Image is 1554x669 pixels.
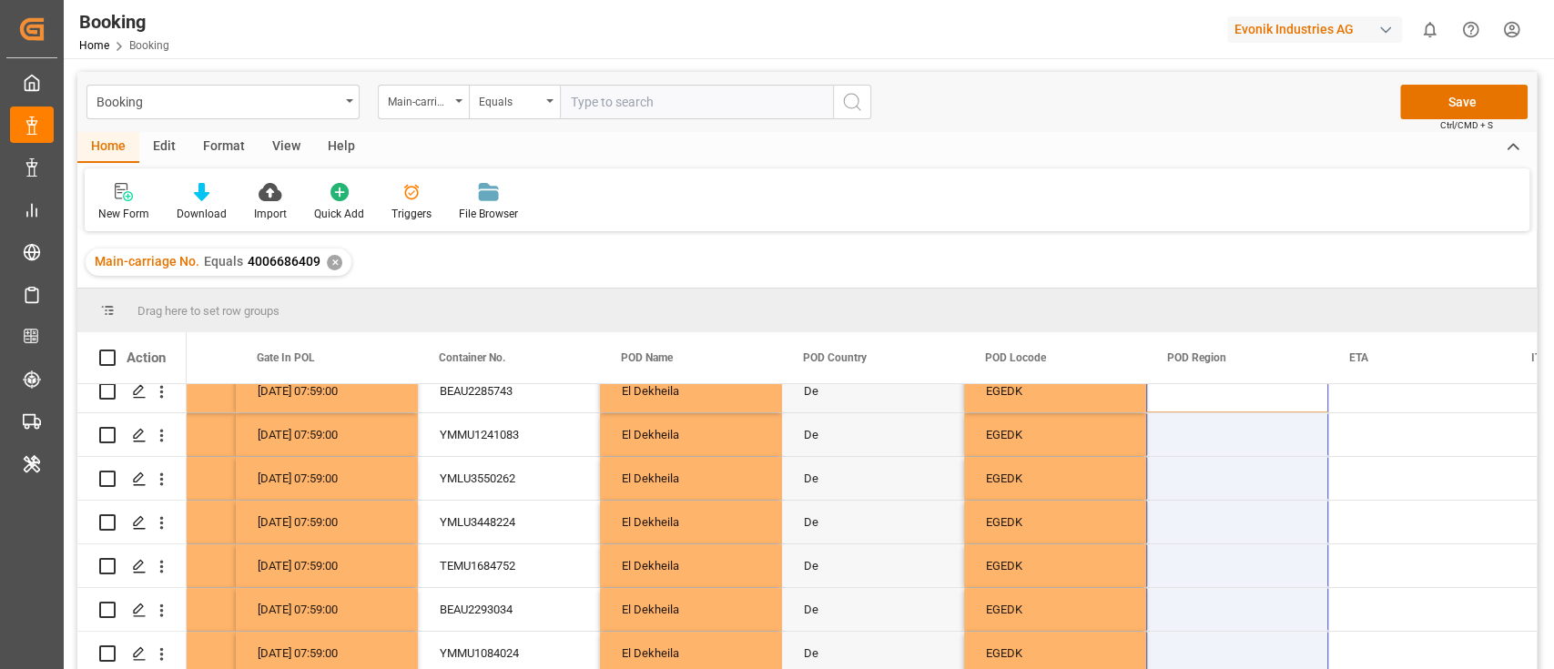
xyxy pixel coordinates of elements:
span: POD Country [803,351,867,364]
span: Gate In POL [257,351,315,364]
div: [DATE] 07:59:00 [236,457,418,500]
div: TEMU1684752 [418,544,600,587]
div: Edit [139,132,189,163]
span: Container No. [439,351,505,364]
div: Help [314,132,369,163]
div: YMLU3550262 [418,457,600,500]
div: Press SPACE to select this row. [77,370,187,413]
div: De [782,457,964,500]
div: De [782,413,964,456]
div: YMLU3448224 [418,501,600,543]
button: Evonik Industries AG [1227,12,1409,46]
span: ITA [1531,351,1548,364]
div: El Dekheila [600,413,782,456]
div: El Dekheila [600,544,782,587]
div: El Dekheila [600,588,782,631]
button: Help Center [1450,9,1491,50]
button: open menu [378,85,469,119]
div: Press SPACE to select this row. [77,544,187,588]
div: YMMU1241083 [418,413,600,456]
div: New Form [98,206,149,222]
span: ETA [1349,351,1368,364]
button: search button [833,85,871,119]
div: EGEDK [964,457,1146,500]
span: Main-carriage No. [95,254,199,269]
span: POD Name [621,351,673,364]
div: De [782,370,964,412]
div: El Dekheila [600,501,782,543]
span: Drag here to set row groups [137,304,279,318]
div: [DATE] 07:59:00 [236,544,418,587]
div: BEAU2285743 [418,370,600,412]
div: Action [127,350,166,366]
input: Type to search [560,85,833,119]
div: EGEDK [964,370,1146,412]
div: Booking [96,89,340,112]
div: Press SPACE to select this row. [77,457,187,501]
div: Download [177,206,227,222]
div: EGEDK [964,588,1146,631]
div: BEAU2293034 [418,588,600,631]
div: Quick Add [314,206,364,222]
span: 4006686409 [248,254,320,269]
span: POD Locode [985,351,1046,364]
button: show 0 new notifications [1409,9,1450,50]
div: El Dekheila [600,457,782,500]
div: Equals [479,89,541,110]
div: View [259,132,314,163]
div: EGEDK [964,501,1146,543]
div: [DATE] 07:59:00 [236,588,418,631]
a: Home [79,39,109,52]
div: EGEDK [964,544,1146,587]
div: Home [77,132,139,163]
div: [DATE] 07:59:00 [236,413,418,456]
button: Save [1400,85,1528,119]
div: Booking [79,8,169,35]
span: Ctrl/CMD + S [1440,118,1493,132]
button: open menu [469,85,560,119]
button: open menu [86,85,360,119]
div: De [782,501,964,543]
div: Evonik Industries AG [1227,16,1402,43]
div: File Browser [459,206,518,222]
div: Press SPACE to select this row. [77,413,187,457]
span: Equals [204,254,243,269]
div: Triggers [391,206,432,222]
span: POD Region [1167,351,1226,364]
div: Main-carriage No. [388,89,450,110]
div: El Dekheila [600,370,782,412]
div: De [782,588,964,631]
div: [DATE] 07:59:00 [236,370,418,412]
div: De [782,544,964,587]
div: [DATE] 07:59:00 [236,501,418,543]
div: Format [189,132,259,163]
div: EGEDK [964,413,1146,456]
div: Press SPACE to select this row. [77,588,187,632]
div: ✕ [327,255,342,270]
div: Import [254,206,287,222]
div: Press SPACE to select this row. [77,501,187,544]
